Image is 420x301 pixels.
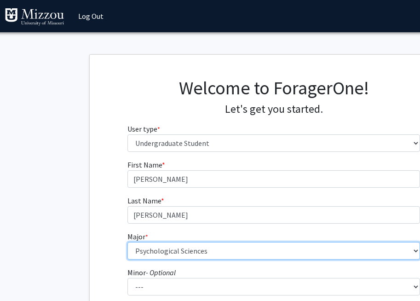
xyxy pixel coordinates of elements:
[7,260,39,294] iframe: Chat
[146,268,176,277] i: - Optional
[127,123,160,134] label: User type
[127,196,161,205] span: Last Name
[127,160,162,169] span: First Name
[127,267,176,278] label: Minor
[127,231,148,242] label: Major
[5,8,64,26] img: University of Missouri Logo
